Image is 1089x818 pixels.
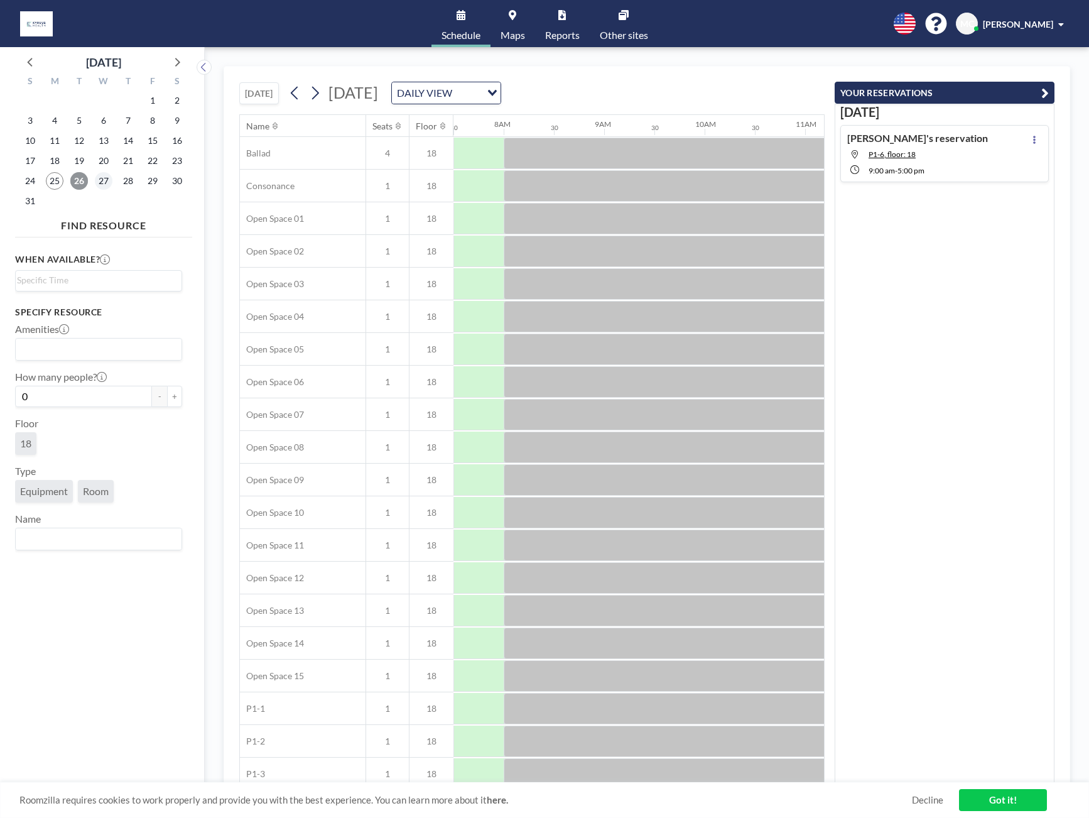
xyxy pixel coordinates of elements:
div: W [92,74,116,90]
span: Open Space 05 [240,344,304,355]
span: Open Space 10 [240,507,304,518]
div: Floor [416,121,437,132]
div: Seats [372,121,393,132]
span: 18 [409,180,453,192]
span: Reports [545,30,580,40]
span: Wednesday, August 20, 2025 [95,152,112,170]
span: 18 [409,409,453,420]
span: Sunday, August 3, 2025 [21,112,39,129]
span: 1 [366,638,409,649]
span: 18 [409,670,453,682]
span: 1 [366,703,409,714]
input: Search for option [17,273,175,287]
span: Tuesday, August 19, 2025 [70,152,88,170]
span: 1 [366,344,409,355]
span: Sunday, August 17, 2025 [21,152,39,170]
span: 1 [366,736,409,747]
div: M [43,74,67,90]
input: Search for option [17,341,175,357]
span: 18 [409,605,453,616]
span: 18 [409,507,453,518]
span: 1 [366,278,409,290]
span: Monday, August 11, 2025 [46,132,63,150]
span: Wednesday, August 6, 2025 [95,112,112,129]
label: Amenities [15,323,69,335]
button: + [167,386,182,407]
div: 30 [551,124,558,132]
span: 18 [409,768,453,780]
span: Tuesday, August 5, 2025 [70,112,88,129]
input: Search for option [17,531,175,547]
span: [PERSON_NAME] [983,19,1053,30]
span: Monday, August 25, 2025 [46,172,63,190]
a: Decline [912,794,943,806]
span: 1 [366,376,409,388]
span: Saturday, August 16, 2025 [168,132,186,150]
span: Tuesday, August 26, 2025 [70,172,88,190]
span: Thursday, August 7, 2025 [119,112,137,129]
span: 18 [409,246,453,257]
h4: [PERSON_NAME]'s reservation [847,132,988,145]
span: Ballad [240,148,271,159]
label: Type [15,465,36,477]
span: 18 [409,344,453,355]
span: 1 [366,180,409,192]
span: 1 [366,311,409,322]
span: Room [83,485,109,498]
span: 1 [366,670,409,682]
span: Tuesday, August 12, 2025 [70,132,88,150]
span: 18 [409,638,453,649]
span: P1-1 [240,703,265,714]
span: Open Space 11 [240,540,304,551]
span: Thursday, August 28, 2025 [119,172,137,190]
div: Search for option [16,528,181,550]
div: Name [246,121,269,132]
span: Other sites [600,30,648,40]
span: 1 [366,213,409,224]
span: 18 [409,703,453,714]
a: Got it! [959,789,1047,811]
span: Open Space 14 [240,638,304,649]
span: 9:00 AM [869,166,895,175]
div: 30 [450,124,458,132]
span: Friday, August 29, 2025 [144,172,161,190]
span: Open Space 15 [240,670,304,682]
span: Open Space 08 [240,442,304,453]
label: Floor [15,417,38,430]
span: Wednesday, August 27, 2025 [95,172,112,190]
span: Equipment [20,485,68,498]
div: T [67,74,92,90]
span: Open Space 12 [240,572,304,584]
div: T [116,74,140,90]
div: 30 [752,124,759,132]
span: Saturday, August 23, 2025 [168,152,186,170]
span: Open Space 02 [240,246,304,257]
span: Open Space 06 [240,376,304,388]
div: S [165,74,189,90]
span: 18 [20,437,31,450]
span: 18 [409,278,453,290]
div: [DATE] [86,53,121,71]
span: 18 [409,540,453,551]
span: Saturday, August 2, 2025 [168,92,186,109]
span: Maps [501,30,525,40]
span: Open Space 03 [240,278,304,290]
button: YOUR RESERVATIONS [835,82,1054,104]
label: Name [15,513,41,525]
span: Consonance [240,180,295,192]
span: Sunday, August 24, 2025 [21,172,39,190]
div: 10AM [695,119,716,129]
span: Open Space 09 [240,474,304,486]
div: 8AM [494,119,511,129]
span: 4 [366,148,409,159]
label: How many people? [15,371,107,383]
span: 18 [409,311,453,322]
div: 11AM [796,119,816,129]
span: 1 [366,605,409,616]
span: 18 [409,213,453,224]
span: Wednesday, August 13, 2025 [95,132,112,150]
span: 1 [366,246,409,257]
span: Thursday, August 14, 2025 [119,132,137,150]
span: Friday, August 15, 2025 [144,132,161,150]
span: [DATE] [328,83,378,102]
